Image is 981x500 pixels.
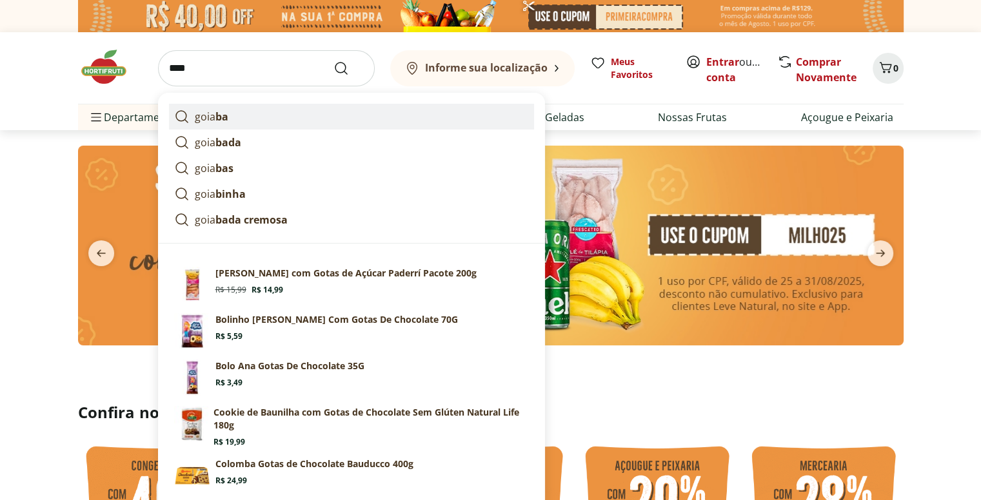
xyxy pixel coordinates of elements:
a: goiabas [169,155,534,181]
a: PrincipalBolo Ana Gotas De Chocolate 35GR$ 3,49 [169,354,534,401]
a: Comprar Novamente [796,55,857,84]
img: Principal [174,406,210,442]
strong: binha [215,187,246,201]
p: Bolinho [PERSON_NAME] Com Gotas De Chocolate 70G [215,313,458,326]
strong: ba [215,110,228,124]
span: R$ 14,99 [252,285,283,295]
a: Açougue e Peixaria [800,110,893,125]
a: PrincipalCookie de Baunilha com Gotas de Chocolate Sem Glúten Natural Life 180gR$ 19,99 [169,401,534,452]
strong: bada [215,135,241,149]
a: PrincipalColomba Gotas de Chocolate Bauducco 400gR$ 24,99 [169,452,534,499]
img: Madeleine Longa com Gotas de Açúcar Paderrí Pacote 200g [174,267,210,303]
h2: Confira nossos descontos exclusivos [78,402,904,423]
p: [PERSON_NAME] com Gotas de Açúcar Paderrí Pacote 200g [215,267,477,280]
img: Principal [174,457,210,494]
button: Menu [88,102,104,133]
p: goia [195,212,288,227]
p: Cookie de Baunilha com Gotas de Chocolate Sem Glúten Natural Life 180g [213,406,528,432]
span: ou [706,54,764,85]
span: R$ 3,49 [215,378,243,388]
a: Nossas Frutas [658,110,727,125]
button: Informe sua localização [390,50,575,86]
b: Informe sua localização [425,61,548,75]
span: 0 [893,62,898,74]
span: R$ 19,99 [213,437,245,447]
p: goia [195,109,228,124]
span: R$ 15,99 [215,285,246,295]
a: Meus Favoritos [590,55,670,81]
button: next [857,240,904,266]
a: PrincipalBolinho [PERSON_NAME] Com Gotas De Chocolate 70GR$ 5,59 [169,308,534,354]
p: Bolo Ana Gotas De Chocolate 35G [215,360,364,372]
a: goiabada cremosa [169,207,534,233]
p: goia [195,186,246,202]
span: Departamentos [88,102,181,133]
p: Colomba Gotas de Chocolate Bauducco 400g [215,457,413,470]
a: Criar conta [706,55,777,84]
a: goiaba [169,104,534,130]
span: Meus Favoritos [611,55,670,81]
span: R$ 5,59 [215,331,243,341]
img: Principal [174,313,210,349]
input: search [158,50,375,86]
p: goia [195,160,233,176]
button: previous [78,240,124,266]
a: goiabinha [169,181,534,207]
a: Madeleine Longa com Gotas de Açúcar Paderrí Pacote 200g[PERSON_NAME] com Gotas de Açúcar Paderrí ... [169,262,534,308]
a: goiabada [169,130,534,155]
span: R$ 24,99 [215,476,247,486]
button: Submit Search [333,61,364,76]
strong: bada cremosa [215,213,288,227]
p: goia [195,135,241,150]
button: Carrinho [873,53,904,84]
img: Hortifruti [78,48,143,86]
strong: bas [215,161,233,175]
a: Entrar [706,55,739,69]
img: Principal [174,360,210,396]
